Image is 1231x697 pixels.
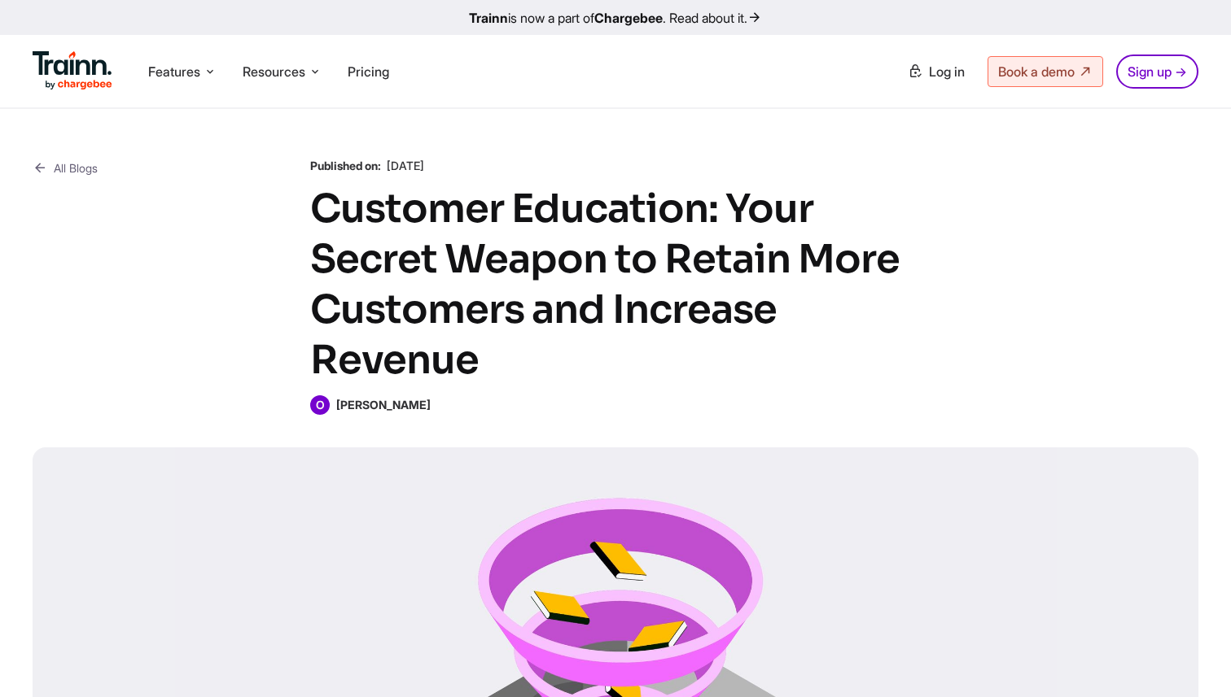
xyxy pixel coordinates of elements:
[1116,54,1198,89] a: Sign up →
[1150,619,1231,697] iframe: Chat Widget
[469,10,508,26] b: Trainn
[348,63,389,80] a: Pricing
[988,56,1103,87] a: Book a demo
[310,159,381,172] b: Published on:
[594,10,663,26] b: Chargebee
[33,158,98,178] a: All Blogs
[387,159,424,172] span: [DATE]
[898,57,975,86] a: Log in
[148,63,200,81] span: Features
[310,395,330,415] span: O
[310,184,921,386] h1: Customer Education: Your Secret Weapon to Retain More Customers and Increase Revenue
[243,63,305,81] span: Resources
[336,398,431,412] b: [PERSON_NAME]
[998,63,1075,80] span: Book a demo
[929,63,965,80] span: Log in
[33,51,112,90] img: Trainn Logo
